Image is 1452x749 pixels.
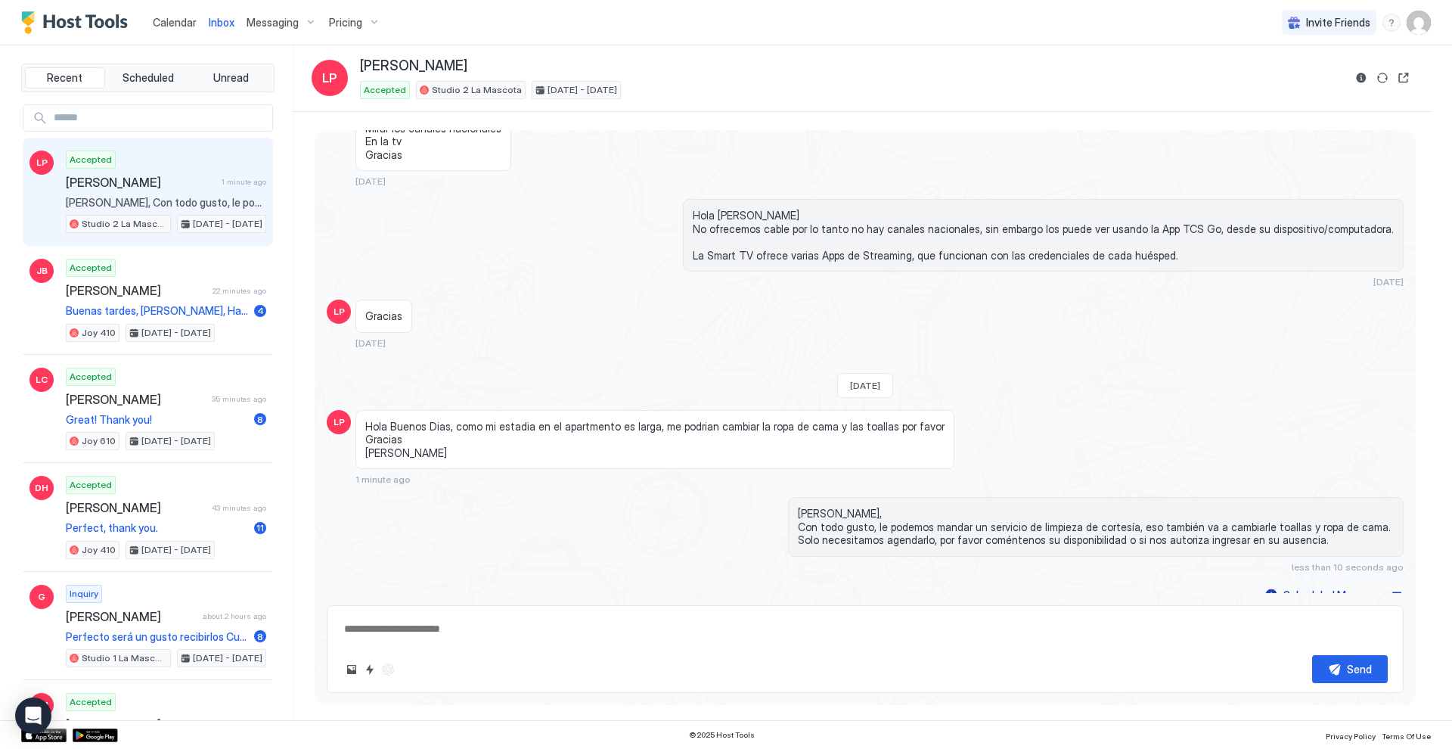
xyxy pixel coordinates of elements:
span: 4 [257,305,264,316]
span: Studio 2 La Mascota [82,217,167,231]
span: Perfect, thank you. [66,521,248,535]
span: Messaging [247,16,299,30]
a: Host Tools Logo [21,11,135,34]
span: Gracias [365,309,402,323]
span: Accepted [70,261,112,275]
span: Accepted [70,695,112,709]
span: Pricing [329,16,362,30]
span: LP [334,305,345,319]
span: [PERSON_NAME], Con todo gusto, le podemos mandar un servicio de limpieza de cortesía, eso también... [66,196,266,210]
a: Privacy Policy [1326,727,1376,743]
span: [PERSON_NAME] [66,500,206,515]
button: Scheduled Messages [1263,585,1404,605]
span: Terms Of Use [1382,732,1431,741]
span: [DATE] [355,176,386,187]
span: [DATE] - [DATE] [548,83,617,97]
span: Perfecto será un gusto recibirlos Cualquier consulta estamos a la orden [66,630,248,644]
span: about 2 hours ago [203,611,266,621]
span: [PERSON_NAME] [66,392,206,407]
span: Buenas tardes, [PERSON_NAME], Ha sido un placer tenerte como huésped. Esperamos que hayas disfrut... [66,304,248,318]
span: Hola Buenos Dias, como mi estadia en el apartmento es larga, me podrian cambiar la ropa de cama y... [365,420,945,460]
div: Open Intercom Messenger [15,698,51,734]
span: LP [334,415,345,429]
span: 22 minutes ago [213,286,266,296]
span: 8 [257,414,263,425]
span: Studio 2 La Mascota [432,83,522,97]
span: less than 10 seconds ago [1292,561,1404,573]
span: [DATE] [1373,276,1404,287]
span: Invite Friends [1306,16,1370,30]
button: Unread [191,67,271,89]
a: Calendar [153,14,197,30]
span: Joy 610 [82,434,116,448]
span: Accepted [70,153,112,166]
span: Inbox [209,16,234,29]
span: Scheduled [123,71,174,85]
span: Great! Thank you! [66,413,248,427]
span: [PERSON_NAME] [66,609,197,624]
span: 43 minutes ago [212,503,266,513]
span: [DATE] [850,380,880,391]
span: [PERSON_NAME] [360,57,467,75]
span: Studio 1 La Mascota [82,651,167,665]
span: [PERSON_NAME] [66,283,206,298]
span: 8 [257,631,263,642]
div: tab-group [21,64,275,92]
span: DH [35,481,48,495]
div: Scheduled Messages [1283,587,1386,603]
span: [DATE] - [DATE] [141,543,211,557]
a: App Store [21,729,67,742]
span: 11 [256,522,264,533]
button: Recent [25,67,105,89]
button: Sync reservation [1373,69,1391,87]
span: [DATE] - [DATE] [141,326,211,340]
a: Inbox [209,14,234,30]
span: Calendar [153,16,197,29]
span: [PERSON_NAME] [66,175,216,190]
button: Quick reply [361,660,379,679]
input: Input Field [48,105,272,131]
span: 1 minute ago [355,474,411,485]
a: Google Play Store [73,729,118,742]
span: Accepted [364,83,406,97]
span: JB [36,264,48,278]
span: [DATE] - [DATE] [141,434,211,448]
div: Send [1347,661,1372,677]
span: [DATE] - [DATE] [193,651,262,665]
span: Joy 410 [82,543,116,557]
span: Joy 410 [82,326,116,340]
span: Hola [PERSON_NAME] No ofrecemos cable por lo tanto no hay canales nacionales, sin embargo los pue... [693,209,1394,262]
span: [DATE] [355,337,386,349]
span: [PERSON_NAME], Con todo gusto, le podemos mandar un servicio de limpieza de cortesía, eso también... [798,507,1394,547]
span: [PERSON_NAME] [66,717,197,732]
span: 35 minutes ago [212,394,266,404]
span: Inquiry [70,587,98,601]
span: G [38,590,45,604]
span: Accepted [70,478,112,492]
span: Privacy Policy [1326,732,1376,741]
button: Scheduled [108,67,188,89]
button: Reservation information [1352,69,1370,87]
span: Recent [47,71,82,85]
span: 1 minute ago [222,177,266,187]
button: Open reservation [1395,69,1413,87]
span: LP [36,156,48,169]
span: © 2025 Host Tools [689,730,755,740]
div: User profile [1407,11,1431,35]
span: LP [322,69,337,87]
button: Send [1312,655,1388,683]
span: [DATE] - [DATE] [193,217,262,231]
div: menu [1382,14,1401,32]
span: Accepted [70,370,112,384]
button: Upload image [343,660,361,679]
span: LC [36,373,48,387]
span: Unread [213,71,249,85]
a: Terms Of Use [1382,727,1431,743]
